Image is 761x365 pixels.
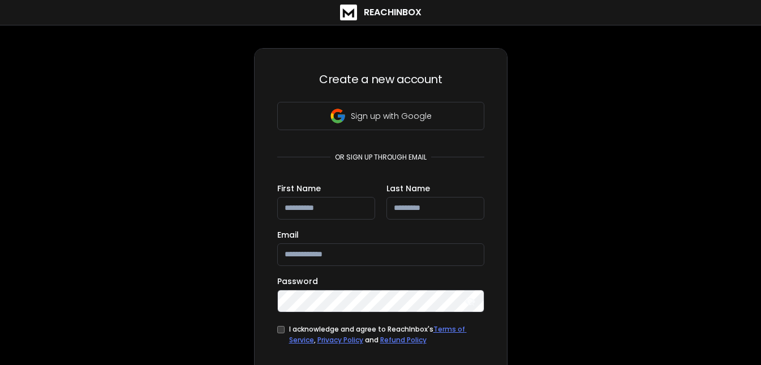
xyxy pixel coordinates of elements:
h1: ReachInbox [364,6,422,19]
h3: Create a new account [277,71,484,87]
p: or sign up through email [330,153,431,162]
p: Sign up with Google [351,110,432,122]
label: First Name [277,184,321,192]
label: Email [277,231,299,239]
a: Privacy Policy [317,335,363,345]
a: Refund Policy [380,335,427,345]
label: Password [277,277,318,285]
div: I acknowledge and agree to ReachInbox's , and [289,324,484,346]
label: Last Name [386,184,430,192]
img: logo [340,5,357,20]
button: Sign up with Google [277,102,484,130]
a: ReachInbox [340,5,422,20]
